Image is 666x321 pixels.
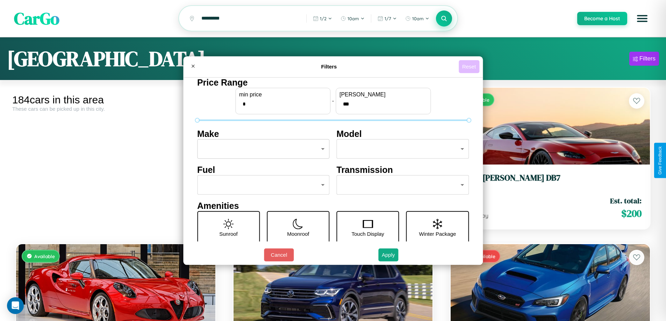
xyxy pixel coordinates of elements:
button: 10am [402,13,433,24]
button: Filters [629,52,659,66]
span: CarGo [14,7,59,30]
span: Est. total: [610,196,642,206]
button: 1/7 [374,13,400,24]
p: Moonroof [287,229,309,239]
span: 1 / 2 [320,16,327,21]
button: Cancel [264,248,294,261]
h3: Aston [PERSON_NAME] DB7 [459,173,642,183]
button: Open menu [632,9,652,28]
div: These cars can be picked up in this city. [12,106,219,112]
h4: Model [337,129,469,139]
div: Open Intercom Messenger [7,297,24,314]
h1: [GEOGRAPHIC_DATA] [7,44,206,73]
span: 10am [412,16,424,21]
p: Winter Package [419,229,456,239]
label: [PERSON_NAME] [339,92,427,98]
span: 10am [348,16,359,21]
a: Aston [PERSON_NAME] DB72014 [459,173,642,190]
p: Sunroof [219,229,238,239]
div: 184 cars in this area [12,94,219,106]
h4: Make [197,129,330,139]
h4: Fuel [197,165,330,175]
button: 1/2 [309,13,336,24]
div: Filters [639,55,656,62]
p: Touch Display [351,229,384,239]
button: Reset [459,60,479,73]
span: $ 200 [621,206,642,220]
label: min price [239,92,327,98]
h4: Amenities [197,201,469,211]
button: Become a Host [577,12,627,25]
button: 10am [337,13,368,24]
span: 1 / 7 [385,16,391,21]
h4: Price Range [197,78,469,88]
span: Available [34,253,55,259]
p: - [332,96,334,105]
div: Give Feedback [658,146,663,175]
button: Apply [378,248,399,261]
h4: Filters [199,64,459,70]
h4: Transmission [337,165,469,175]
